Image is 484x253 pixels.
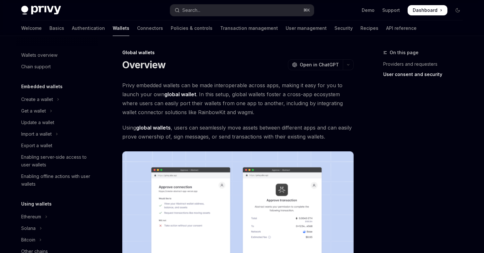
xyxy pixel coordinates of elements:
[16,223,98,234] button: Toggle Solana section
[136,124,171,131] strong: global wallets
[16,151,98,171] a: Enabling server-side access to user wallets
[21,224,36,232] div: Solana
[21,200,52,208] h5: Using wallets
[21,119,54,126] div: Update a wallet
[113,21,129,36] a: Wallets
[300,62,339,68] span: Open in ChatGPT
[21,153,94,169] div: Enabling server-side access to user wallets
[334,21,353,36] a: Security
[16,140,98,151] a: Export a wallet
[383,59,468,69] a: Providers and requesters
[390,49,419,56] span: On this page
[16,211,98,223] button: Toggle Ethereum section
[164,91,196,97] strong: global wallet
[408,5,447,15] a: Dashboard
[122,81,354,117] span: Privy embedded wallets can be made interoperable across apps, making it easy for you to launch yo...
[21,21,42,36] a: Welcome
[21,51,57,59] div: Wallets overview
[386,21,417,36] a: API reference
[21,83,63,90] h5: Embedded wallets
[122,123,354,141] span: Using , users can seamlessly move assets between different apps and can easily prove ownership of...
[383,69,468,80] a: User consent and security
[122,59,166,71] h1: Overview
[21,107,46,115] div: Get a wallet
[21,213,41,221] div: Ethereum
[453,5,463,15] button: Toggle dark mode
[303,8,310,13] span: ⌘ K
[288,59,343,70] button: Open in ChatGPT
[413,7,437,13] span: Dashboard
[21,130,52,138] div: Import a wallet
[220,21,278,36] a: Transaction management
[16,171,98,190] a: Enabling offline actions with user wallets
[21,6,61,15] img: dark logo
[382,7,400,13] a: Support
[49,21,64,36] a: Basics
[362,7,375,13] a: Demo
[21,63,51,71] div: Chain support
[21,96,53,103] div: Create a wallet
[16,49,98,61] a: Wallets overview
[16,94,98,105] button: Toggle Create a wallet section
[21,236,35,244] div: Bitcoin
[16,117,98,128] a: Update a wallet
[16,61,98,72] a: Chain support
[21,173,94,188] div: Enabling offline actions with user wallets
[360,21,378,36] a: Recipes
[171,21,212,36] a: Policies & controls
[16,234,98,246] button: Toggle Bitcoin section
[21,142,52,149] div: Export a wallet
[286,21,327,36] a: User management
[16,128,98,140] button: Toggle Import a wallet section
[170,4,314,16] button: Open search
[137,21,163,36] a: Connectors
[72,21,105,36] a: Authentication
[16,105,98,117] button: Toggle Get a wallet section
[182,6,200,14] div: Search...
[122,49,354,56] div: Global wallets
